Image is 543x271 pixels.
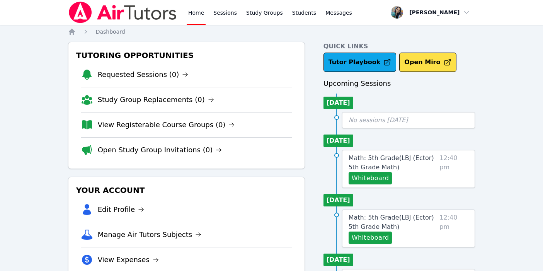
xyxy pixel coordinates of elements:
[98,69,189,80] a: Requested Sessions (0)
[349,214,434,230] span: Math: 5th Grade ( LBJ (Ector) 5th Grade Math )
[439,153,468,184] span: 12:40 pm
[349,232,392,244] button: Whiteboard
[75,183,298,197] h3: Your Account
[68,2,177,23] img: Air Tutors
[349,116,408,124] span: No sessions [DATE]
[68,28,475,36] nav: Breadcrumb
[323,97,353,109] li: [DATE]
[325,9,352,17] span: Messages
[98,145,222,155] a: Open Study Group Invitations (0)
[98,94,214,105] a: Study Group Replacements (0)
[439,213,468,244] span: 12:40 pm
[96,29,125,35] span: Dashboard
[323,254,353,266] li: [DATE]
[323,135,353,147] li: [DATE]
[75,48,298,62] h3: Tutoring Opportunities
[98,254,159,265] a: View Expenses
[349,172,392,184] button: Whiteboard
[323,53,397,72] a: Tutor Playbook
[98,119,235,130] a: View Registerable Course Groups (0)
[349,213,437,232] a: Math: 5th Grade(LBJ (Ector) 5th Grade Math)
[98,204,145,215] a: Edit Profile
[323,78,475,89] h3: Upcoming Sessions
[98,229,202,240] a: Manage Air Tutors Subjects
[349,153,437,172] a: Math: 5th Grade(LBJ (Ector) 5th Grade Math)
[323,42,475,51] h4: Quick Links
[323,194,353,206] li: [DATE]
[399,53,456,72] button: Open Miro
[349,154,434,171] span: Math: 5th Grade ( LBJ (Ector) 5th Grade Math )
[96,28,125,36] a: Dashboard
